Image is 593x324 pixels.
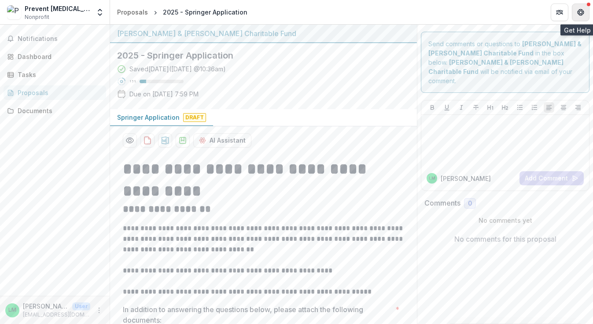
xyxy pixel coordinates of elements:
[4,32,106,46] button: Notifications
[427,102,438,113] button: Bold
[468,200,472,207] span: 0
[163,7,247,17] div: 2025 - Springer Application
[129,78,136,85] p: 15 %
[8,307,16,313] div: Lisa Morgan-Klepeis
[25,13,49,21] span: Nonprofit
[18,52,99,61] div: Dashboard
[551,4,568,21] button: Partners
[456,102,467,113] button: Italicize
[176,133,190,147] button: download-proposal
[4,85,106,100] a: Proposals
[572,4,589,21] button: Get Help
[471,102,481,113] button: Strike
[485,102,496,113] button: Heading 1
[529,102,540,113] button: Ordered List
[18,106,99,115] div: Documents
[500,102,510,113] button: Heading 2
[421,32,589,93] div: Send comments or questions to in the box below. will be notified via email of your comment.
[573,102,583,113] button: Align Right
[558,102,569,113] button: Align Center
[441,174,491,183] p: [PERSON_NAME]
[117,113,180,122] p: Springer Application
[72,302,90,310] p: User
[129,89,199,99] p: Due on [DATE] 7:59 PM
[117,28,410,39] div: [PERSON_NAME] & [PERSON_NAME] Charitable Fund
[140,133,155,147] button: download-proposal
[23,302,69,311] p: [PERSON_NAME]
[117,50,396,61] h2: 2025 - Springer Application
[114,6,251,18] nav: breadcrumb
[94,4,106,21] button: Open entity switcher
[25,4,90,13] div: Prevent [MEDICAL_DATA] [US_STATE], Inc.
[123,133,137,147] button: Preview 31f0d225-861d-44a6-b03e-8c943e34a33b-0.pdf
[7,5,21,19] img: Prevent Child Abuse New York, Inc.
[129,64,226,74] div: Saved [DATE] ( [DATE] @ 10:36am )
[94,305,104,316] button: More
[4,49,106,64] a: Dashboard
[429,176,435,180] div: Lisa Morgan-Klepeis
[519,171,584,185] button: Add Comment
[18,88,99,97] div: Proposals
[193,133,251,147] button: AI Assistant
[424,216,586,225] p: No comments yet
[544,102,554,113] button: Align Left
[4,67,106,82] a: Tasks
[4,103,106,118] a: Documents
[158,133,172,147] button: download-proposal
[515,102,525,113] button: Bullet List
[424,199,460,207] h2: Comments
[183,113,206,122] span: Draft
[442,102,452,113] button: Underline
[117,7,148,17] div: Proposals
[114,6,151,18] a: Proposals
[18,70,99,79] div: Tasks
[454,234,556,244] p: No comments for this proposal
[23,311,90,319] p: [EMAIL_ADDRESS][DOMAIN_NAME]
[428,59,564,75] strong: [PERSON_NAME] & [PERSON_NAME] Charitable Fund
[18,35,103,43] span: Notifications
